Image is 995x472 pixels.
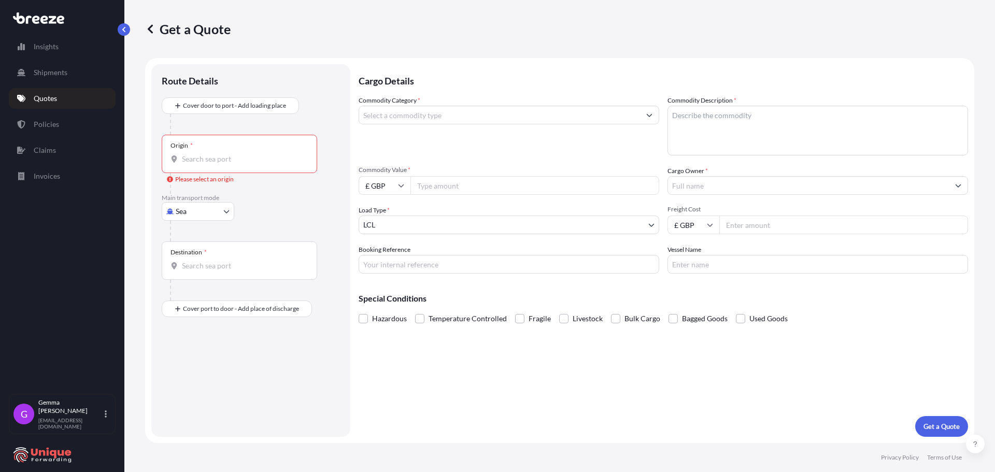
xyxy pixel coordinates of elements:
[34,171,60,181] p: Invoices
[949,176,968,195] button: Show suggestions
[359,64,968,95] p: Cargo Details
[881,453,919,462] a: Privacy Policy
[38,417,103,430] p: [EMAIL_ADDRESS][DOMAIN_NAME]
[719,216,968,234] input: Enter amount
[162,97,299,114] button: Cover door to port - Add loading place
[162,301,312,317] button: Cover port to door - Add place of discharge
[170,141,193,150] div: Origin
[162,194,340,202] p: Main transport mode
[34,67,67,78] p: Shipments
[359,95,420,106] label: Commodity Category
[21,409,27,419] span: G
[927,453,962,462] a: Terms of Use
[34,119,59,130] p: Policies
[372,311,407,326] span: Hazardous
[34,93,57,104] p: Quotes
[9,36,116,57] a: Insights
[667,95,736,106] label: Commodity Description
[162,75,218,87] p: Route Details
[529,311,551,326] span: Fragile
[176,206,187,217] span: Sea
[34,41,59,52] p: Insights
[624,311,660,326] span: Bulk Cargo
[682,311,728,326] span: Bagged Goods
[13,447,73,463] img: organization-logo
[668,176,949,195] input: Full name
[183,304,299,314] span: Cover port to door - Add place of discharge
[9,140,116,161] a: Claims
[359,245,410,255] label: Booking Reference
[359,255,659,274] input: Your internal reference
[359,166,659,174] span: Commodity Value
[167,174,234,184] div: Please select an origin
[9,114,116,135] a: Policies
[573,311,603,326] span: Livestock
[145,21,231,37] p: Get a Quote
[183,101,286,111] span: Cover door to port - Add loading place
[429,311,507,326] span: Temperature Controlled
[923,421,960,432] p: Get a Quote
[38,398,103,415] p: Gemma [PERSON_NAME]
[640,106,659,124] button: Show suggestions
[667,205,968,213] span: Freight Cost
[182,154,304,164] input: Origin
[667,245,701,255] label: Vessel Name
[915,416,968,437] button: Get a Quote
[9,88,116,109] a: Quotes
[170,248,207,256] div: Destination
[359,106,640,124] input: Select a commodity type
[667,166,708,176] label: Cargo Owner
[182,261,304,271] input: Destination
[34,145,56,155] p: Claims
[359,294,968,303] p: Special Conditions
[363,220,375,230] span: LCL
[162,202,234,221] button: Select transport
[359,216,659,234] button: LCL
[410,176,659,195] input: Type amount
[359,205,390,216] span: Load Type
[667,255,968,274] input: Enter name
[749,311,788,326] span: Used Goods
[9,62,116,83] a: Shipments
[9,166,116,187] a: Invoices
